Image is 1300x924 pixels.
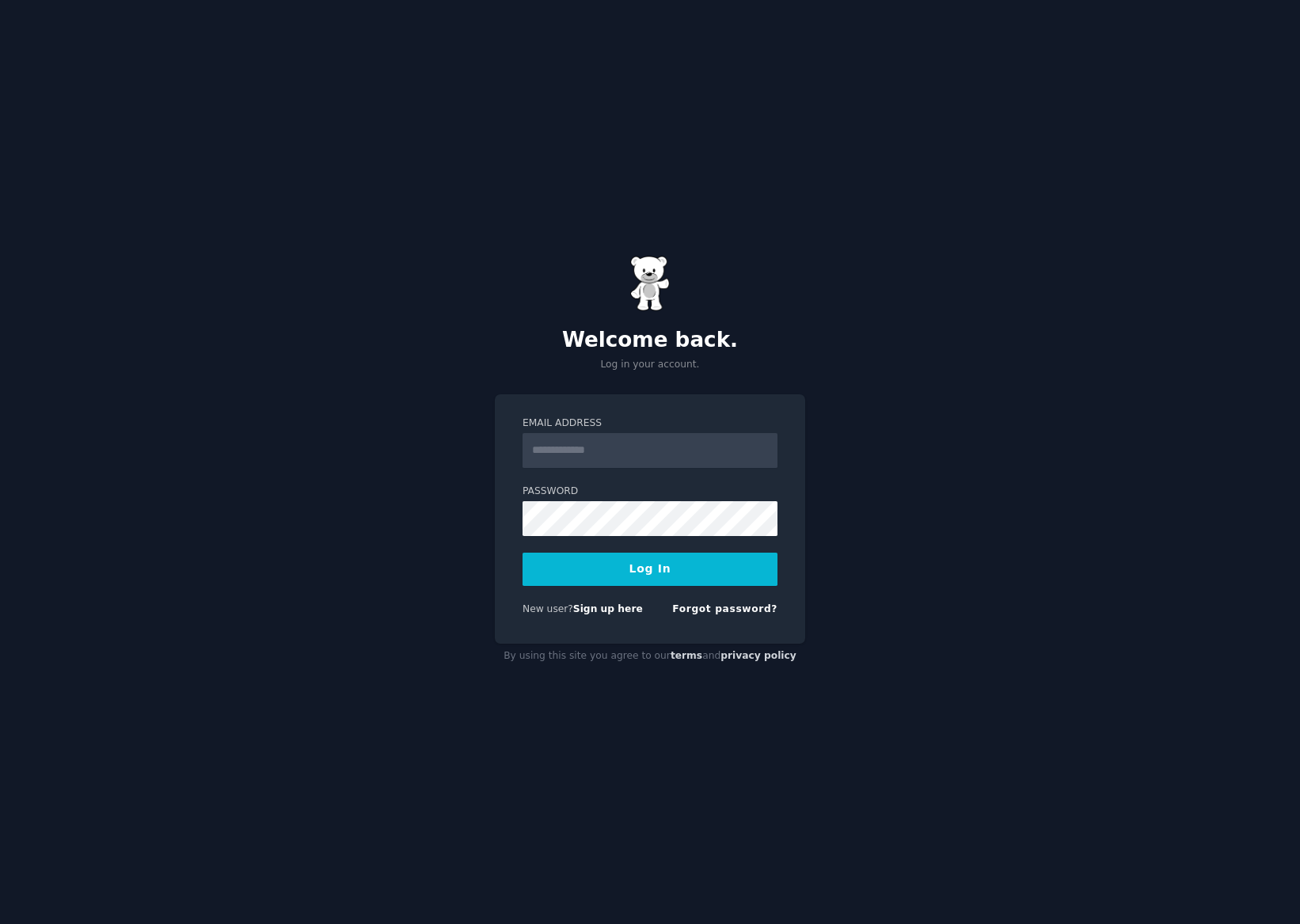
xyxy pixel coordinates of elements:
[573,603,643,614] a: Sign up here
[720,650,796,661] a: privacy policy
[630,256,670,311] img: Gummy Bear
[523,553,777,586] button: Log In
[495,358,805,372] p: Log in your account.
[523,603,573,614] span: New user?
[495,328,805,353] h2: Welcome back.
[523,416,777,431] label: Email Address
[671,650,702,661] a: terms
[495,644,805,669] div: By using this site you agree to our and
[523,485,777,499] label: Password
[672,603,777,614] a: Forgot password?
